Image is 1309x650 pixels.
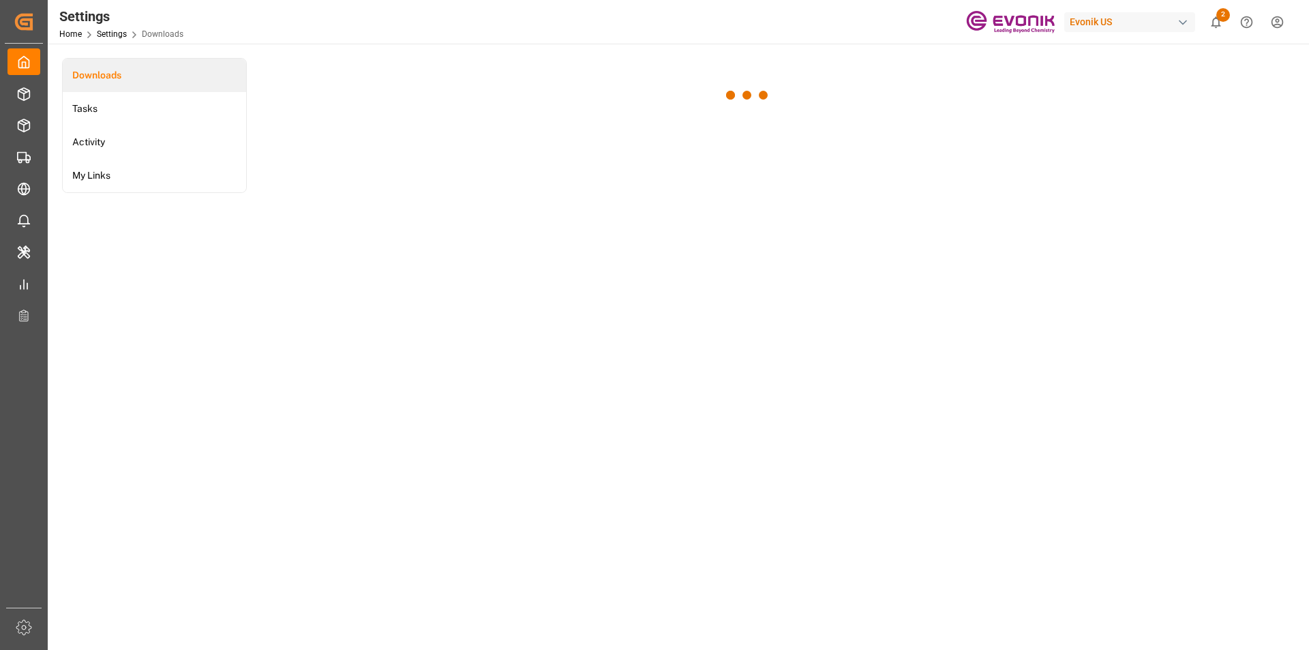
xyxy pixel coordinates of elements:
[966,10,1055,34] img: Evonik-brand-mark-Deep-Purple-RGB.jpeg_1700498283.jpeg
[1064,12,1195,32] div: Evonik US
[59,6,183,27] div: Settings
[97,29,127,39] a: Settings
[63,59,246,92] a: Downloads
[63,159,246,192] a: My Links
[1216,8,1230,22] span: 2
[1064,9,1201,35] button: Evonik US
[1201,7,1231,38] button: show 2 new notifications
[1231,7,1262,38] button: Help Center
[63,125,246,159] a: Activity
[63,92,246,125] a: Tasks
[59,29,82,39] a: Home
